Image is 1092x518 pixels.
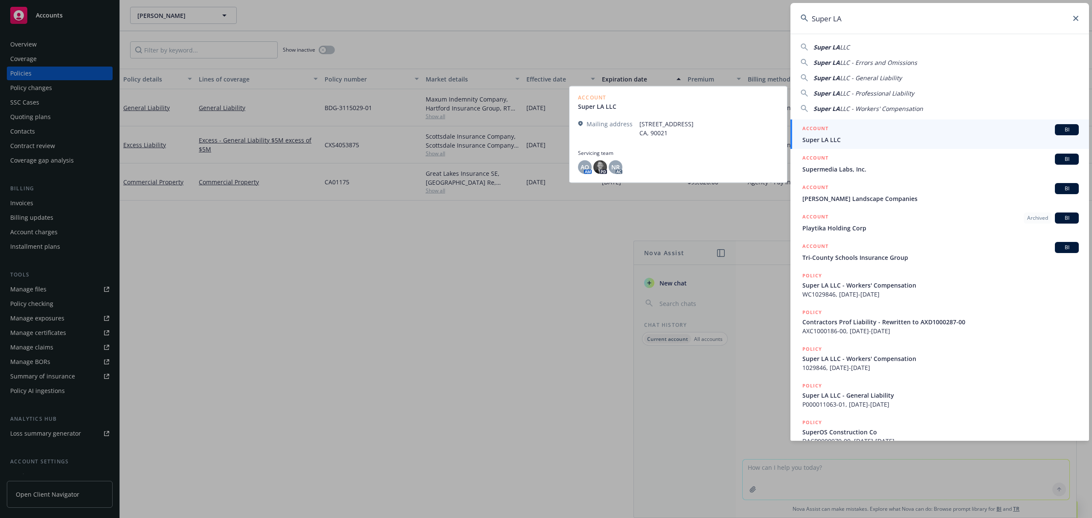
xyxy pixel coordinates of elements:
h5: ACCOUNT [802,154,828,164]
h5: ACCOUNT [802,183,828,193]
span: BI [1058,185,1075,192]
span: LLC - General Liability [840,74,902,82]
span: Super LA [813,43,840,51]
span: Super LA LLC - Workers' Compensation [802,281,1079,290]
input: Search... [790,3,1089,34]
span: [PERSON_NAME] Landscape Companies [802,194,1079,203]
a: ACCOUNTArchivedBIPlaytika Holding Corp [790,208,1089,237]
h5: ACCOUNT [802,242,828,252]
span: Super LA [813,74,840,82]
a: POLICYSuper LA LLC - Workers' Compensation1029846, [DATE]-[DATE] [790,340,1089,377]
h5: POLICY [802,271,822,280]
span: P000011063-01, [DATE]-[DATE] [802,400,1079,409]
span: AXC1000186-00, [DATE]-[DATE] [802,326,1079,335]
span: BI [1058,214,1075,222]
span: LLC - Professional Liability [840,89,914,97]
span: LLC - Workers' Compensation [840,105,923,113]
h5: POLICY [802,381,822,390]
h5: POLICY [802,345,822,353]
span: Super LA [813,89,840,97]
a: ACCOUNTBITri-County Schools Insurance Group [790,237,1089,267]
span: BI [1058,155,1075,163]
a: ACCOUNTBISupermedia Labs, Inc. [790,149,1089,178]
span: Super LA [813,58,840,67]
span: Supermedia Labs, Inc. [802,165,1079,174]
h5: POLICY [802,418,822,427]
span: Tri-County Schools Insurance Group [802,253,1079,262]
h5: ACCOUNT [802,124,828,134]
span: Super LA LLC [802,135,1079,144]
a: ACCOUNTBISuper LA LLC [790,119,1089,149]
a: POLICYSuperOS Construction CoDACP0000979-00, [DATE]-[DATE] [790,413,1089,450]
span: Super LA LLC - General Liability [802,391,1079,400]
span: 1029846, [DATE]-[DATE] [802,363,1079,372]
span: BI [1058,126,1075,134]
h5: ACCOUNT [802,212,828,223]
span: DACP0000979-00, [DATE]-[DATE] [802,437,1079,445]
a: POLICYSuper LA LLC - General LiabilityP000011063-01, [DATE]-[DATE] [790,377,1089,413]
h5: POLICY [802,308,822,317]
span: SuperOS Construction Co [802,428,1079,437]
span: Playtika Holding Corp [802,224,1079,233]
span: Archived [1027,214,1048,222]
a: POLICYSuper LA LLC - Workers' CompensationWC1029846, [DATE]-[DATE] [790,267,1089,303]
a: POLICYContractors Prof Liability - Rewritten to AXD1000287-00AXC1000186-00, [DATE]-[DATE] [790,303,1089,340]
span: LLC [840,43,850,51]
span: Contractors Prof Liability - Rewritten to AXD1000287-00 [802,317,1079,326]
span: BI [1058,244,1075,251]
span: LLC - Errors and Omissions [840,58,917,67]
span: Super LA [813,105,840,113]
span: WC1029846, [DATE]-[DATE] [802,290,1079,299]
a: ACCOUNTBI[PERSON_NAME] Landscape Companies [790,178,1089,208]
span: Super LA LLC - Workers' Compensation [802,354,1079,363]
